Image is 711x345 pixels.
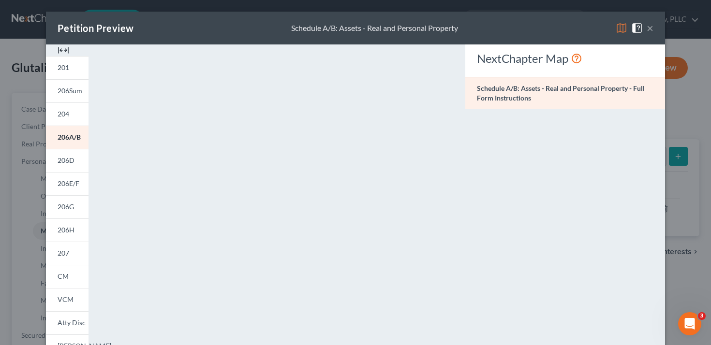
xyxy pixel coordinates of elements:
[46,126,89,149] a: 206A/B
[46,149,89,172] a: 206D
[46,265,89,288] a: CM
[291,23,458,34] div: Schedule A/B: Assets - Real and Personal Property
[58,44,69,56] img: expand-e0f6d898513216a626fdd78e52531dac95497ffd26381d4c15ee2fc46db09dca.svg
[58,226,74,234] span: 206H
[678,312,701,335] iframe: Intercom live chat
[58,202,74,211] span: 206G
[58,249,69,257] span: 207
[46,311,89,334] a: Atty Disc
[46,172,89,195] a: 206E/F
[46,218,89,242] a: 206H
[631,22,643,34] img: help-close-5ba153eb36485ed6c1ea00a893f15db1cb9b99d6cae46e1a8edb6c62d00a1a76.svg
[46,288,89,311] a: VCM
[46,56,89,79] a: 201
[58,86,82,95] span: 206Sum
[46,79,89,102] a: 206Sum
[58,318,86,327] span: Atty Disc
[477,84,645,102] strong: Schedule A/B: Assets - Real and Personal Property - Full Form Instructions
[616,22,627,34] img: map-eea8200ae884c6f1103ae1953ef3d486a96c86aabb227e865a55264e3737af1f.svg
[46,242,89,265] a: 207
[58,21,133,35] div: Petition Preview
[647,22,653,34] button: ×
[58,295,74,303] span: VCM
[58,133,81,141] span: 206A/B
[58,179,79,187] span: 206E/F
[46,195,89,218] a: 206G
[46,102,89,126] a: 204
[477,51,653,66] div: NextChapter Map
[58,63,69,72] span: 201
[58,272,69,280] span: CM
[58,156,74,164] span: 206D
[698,312,706,320] span: 3
[58,110,69,118] span: 204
